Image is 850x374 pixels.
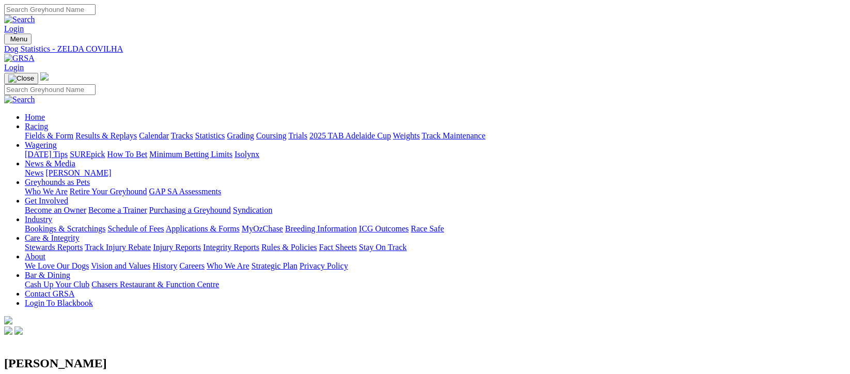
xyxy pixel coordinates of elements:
[4,54,35,63] img: GRSA
[4,326,12,335] img: facebook.svg
[25,215,52,224] a: Industry
[227,131,254,140] a: Grading
[25,243,83,252] a: Stewards Reports
[25,261,846,271] div: About
[25,206,86,214] a: Become an Owner
[203,243,259,252] a: Integrity Reports
[4,34,32,44] button: Toggle navigation
[25,280,846,289] div: Bar & Dining
[195,131,225,140] a: Statistics
[10,35,27,43] span: Menu
[85,243,151,252] a: Track Injury Rebate
[88,206,147,214] a: Become a Trainer
[4,316,12,324] img: logo-grsa-white.png
[4,73,38,84] button: Toggle navigation
[25,224,105,233] a: Bookings & Scratchings
[234,150,259,159] a: Isolynx
[139,131,169,140] a: Calendar
[70,187,147,196] a: Retire Your Greyhound
[25,159,75,168] a: News & Media
[4,84,96,95] input: Search
[25,187,68,196] a: Who We Are
[40,72,49,81] img: logo-grsa-white.png
[422,131,485,140] a: Track Maintenance
[4,95,35,104] img: Search
[25,206,846,215] div: Get Involved
[107,150,148,159] a: How To Bet
[4,356,846,370] h2: [PERSON_NAME]
[25,168,43,177] a: News
[25,150,68,159] a: [DATE] Tips
[256,131,287,140] a: Coursing
[14,326,23,335] img: twitter.svg
[171,131,193,140] a: Tracks
[45,168,111,177] a: [PERSON_NAME]
[25,289,74,298] a: Contact GRSA
[411,224,444,233] a: Race Safe
[91,280,219,289] a: Chasers Restaurant & Function Centre
[25,168,846,178] div: News & Media
[25,196,68,205] a: Get Involved
[288,131,307,140] a: Trials
[91,261,150,270] a: Vision and Values
[25,271,70,279] a: Bar & Dining
[25,243,846,252] div: Care & Integrity
[4,63,24,72] a: Login
[8,74,34,83] img: Close
[285,224,357,233] a: Breeding Information
[25,113,45,121] a: Home
[153,243,201,252] a: Injury Reports
[359,224,408,233] a: ICG Outcomes
[251,261,297,270] a: Strategic Plan
[25,141,57,149] a: Wagering
[75,131,137,140] a: Results & Replays
[25,131,846,141] div: Racing
[242,224,283,233] a: MyOzChase
[25,233,80,242] a: Care & Integrity
[309,131,391,140] a: 2025 TAB Adelaide Cup
[4,44,846,54] a: Dog Statistics - ZELDA COVILHA
[261,243,317,252] a: Rules & Policies
[25,187,846,196] div: Greyhounds as Pets
[207,261,249,270] a: Who We Are
[70,150,105,159] a: SUREpick
[25,299,93,307] a: Login To Blackbook
[300,261,348,270] a: Privacy Policy
[179,261,204,270] a: Careers
[393,131,420,140] a: Weights
[25,178,90,186] a: Greyhounds as Pets
[166,224,240,233] a: Applications & Forms
[319,243,357,252] a: Fact Sheets
[152,261,177,270] a: History
[107,224,164,233] a: Schedule of Fees
[25,280,89,289] a: Cash Up Your Club
[4,15,35,24] img: Search
[149,206,231,214] a: Purchasing a Greyhound
[25,150,846,159] div: Wagering
[25,261,89,270] a: We Love Our Dogs
[25,131,73,140] a: Fields & Form
[25,122,48,131] a: Racing
[25,252,45,261] a: About
[233,206,272,214] a: Syndication
[149,187,222,196] a: GAP SA Assessments
[149,150,232,159] a: Minimum Betting Limits
[4,4,96,15] input: Search
[4,24,24,33] a: Login
[359,243,406,252] a: Stay On Track
[25,224,846,233] div: Industry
